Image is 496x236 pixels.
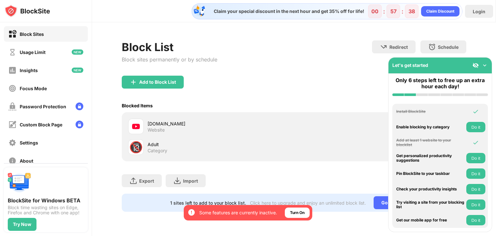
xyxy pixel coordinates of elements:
div: [DOMAIN_NAME] [148,120,294,127]
div: 57 [390,8,397,15]
div: Export [139,178,154,184]
div: Install BlockSite [396,109,465,114]
img: push-desktop.svg [8,171,31,195]
div: Settings [20,140,38,145]
img: omni-setup-toggle.svg [481,62,488,69]
div: : [382,6,387,16]
div: BlockSite for Windows BETA [8,197,84,204]
img: password-protection-off.svg [8,102,16,111]
button: Do it [466,199,485,210]
img: omni-check.svg [472,108,479,115]
div: Redirect [389,44,408,50]
button: Do it [466,153,485,163]
div: Claim Discount [426,8,454,15]
img: new-icon.svg [72,49,83,55]
img: about-off.svg [8,157,16,165]
div: Try Now [13,222,31,227]
div: Focus Mode [20,86,47,91]
div: Adult [148,141,294,148]
div: Block sites permanently or by schedule [122,56,217,63]
button: Do it [466,168,485,179]
div: Blocked Items [122,103,153,108]
div: Get our mobile app for free [396,218,465,222]
div: : [400,6,405,16]
div: Pin BlockSite to your taskbar [396,171,465,176]
button: Do it [466,122,485,132]
div: About [20,158,33,164]
div: Let's get started [392,62,428,68]
img: omni-check.svg [472,139,479,146]
img: favicons [132,123,140,130]
img: error-circle-white.svg [188,209,195,216]
img: insights-off.svg [8,66,16,74]
div: Import [183,178,198,184]
div: 00 [371,8,378,15]
div: Schedule [438,44,459,50]
div: Category [148,148,167,154]
div: Usage Limit [20,49,46,55]
div: 🔞 [129,141,143,154]
img: eye-not-visible.svg [472,62,479,69]
div: Enable blocking by category [396,125,465,129]
img: block-on.svg [8,30,16,38]
div: 38 [408,8,415,15]
img: new-icon.svg [72,68,83,73]
img: time-usage-off.svg [8,48,16,56]
button: Do it [466,215,485,225]
div: Password Protection [20,104,66,109]
img: logo-blocksite.svg [5,5,50,17]
div: Click here to upgrade and enjoy an unlimited block list. [250,200,366,206]
div: Login [473,9,485,14]
div: Turn On [290,209,305,216]
div: Some features are currently inactive. [199,209,277,216]
div: Block List [122,40,217,54]
div: Insights [20,68,38,73]
div: Add at least 1 website to your blocklist [396,138,465,147]
img: settings-off.svg [8,139,16,147]
div: 1 sites left to add to your block list. [170,200,246,206]
img: specialOfferDiscount.svg [193,5,206,18]
div: Try visiting a site from your blocking list [396,200,465,209]
img: focus-off.svg [8,84,16,92]
div: Check your productivity insights [396,187,465,191]
div: Add to Block List [139,80,176,85]
div: Website [148,127,165,133]
img: customize-block-page-off.svg [8,121,16,129]
button: Do it [466,184,485,194]
div: Go Unlimited [374,196,418,209]
div: Block time wasting sites on Edge, Firefox and Chrome with one app! [8,205,84,215]
img: lock-menu.svg [76,121,83,128]
img: lock-menu.svg [76,102,83,110]
div: Get personalized productivity suggestions [396,154,465,163]
div: Only 6 steps left to free up an extra hour each day! [392,77,488,90]
div: Block Sites [20,31,44,37]
div: Custom Block Page [20,122,62,127]
div: Claim your special discount in the next hour and get 35% off for life! [210,8,364,14]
